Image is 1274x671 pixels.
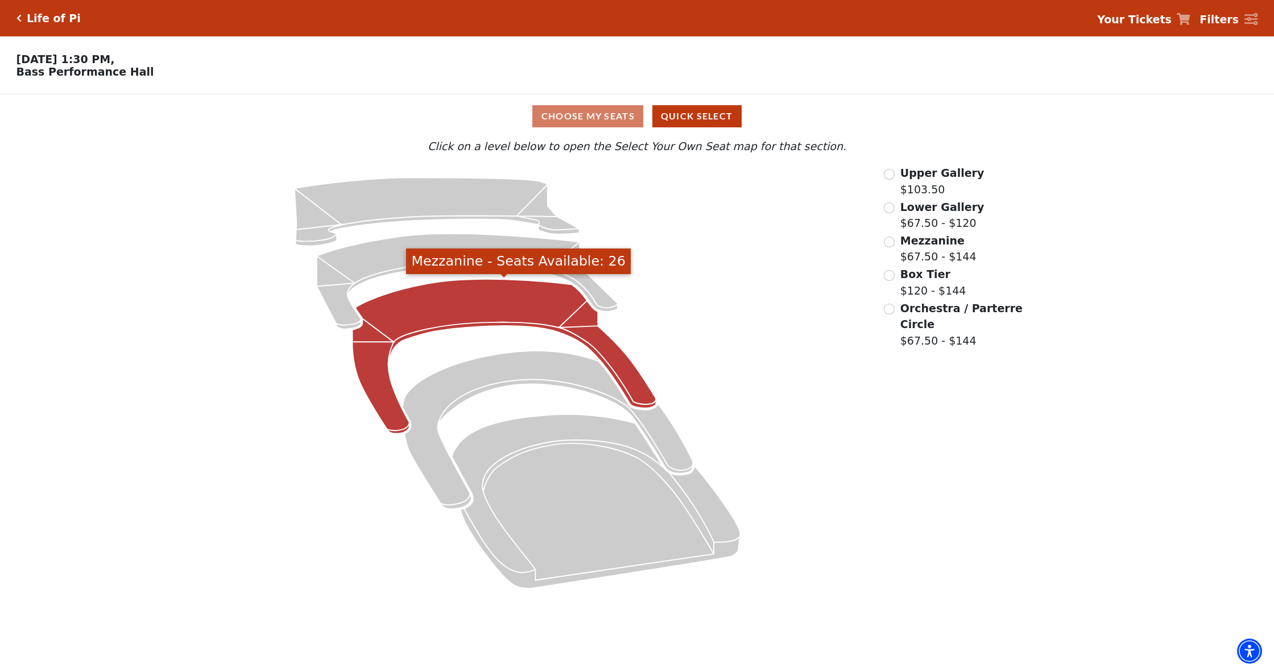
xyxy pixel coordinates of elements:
[1097,11,1190,28] a: Your Tickets
[1237,639,1262,664] div: Accessibility Menu
[884,270,895,281] input: Box Tier$120 - $144
[900,300,1024,349] label: $67.50 - $144
[1097,13,1172,26] strong: Your Tickets
[900,167,985,179] span: Upper Gallery
[1199,11,1258,28] a: Filters
[900,268,950,280] span: Box Tier
[317,234,618,329] path: Lower Gallery - Seats Available: 60
[27,12,81,25] h5: Life of Pi
[16,14,22,22] a: Click here to go back to filters
[900,266,966,299] label: $120 - $144
[295,178,580,246] path: Upper Gallery - Seats Available: 163
[884,202,895,213] input: Lower Gallery$67.50 - $120
[452,415,741,589] path: Orchestra / Parterre Circle - Seats Available: 30
[884,237,895,247] input: Mezzanine$67.50 - $144
[900,199,985,231] label: $67.50 - $120
[900,302,1023,331] span: Orchestra / Parterre Circle
[900,234,965,247] span: Mezzanine
[406,248,631,274] div: Mezzanine - Seats Available: 26
[900,165,985,197] label: $103.50
[167,138,1107,155] p: Click on a level below to open the Select Your Own Seat map for that section.
[1199,13,1239,26] strong: Filters
[900,201,985,213] span: Lower Gallery
[652,105,742,127] button: Quick Select
[900,233,977,265] label: $67.50 - $144
[884,304,895,314] input: Orchestra / Parterre Circle$67.50 - $144
[884,169,895,180] input: Upper Gallery$103.50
